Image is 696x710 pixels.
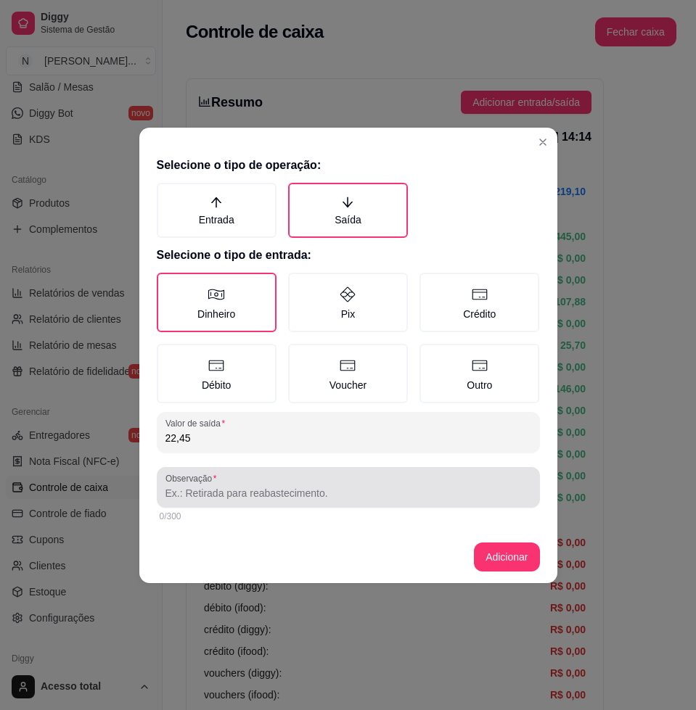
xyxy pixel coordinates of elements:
label: Pix [288,273,408,332]
span: arrow-up [210,196,223,209]
input: Valor de saída [165,431,531,445]
label: Débito [157,344,277,403]
label: Valor de saída [165,417,230,429]
label: Entrada [157,183,277,238]
input: Observação [165,486,531,500]
label: Dinheiro [157,273,277,332]
div: 0/300 [160,511,537,522]
label: Outro [419,344,539,403]
span: arrow-down [341,196,354,209]
button: Close [531,131,554,154]
button: Adicionar [474,542,539,571]
h2: Selecione o tipo de entrada: [157,247,540,264]
h2: Selecione o tipo de operação: [157,157,540,174]
label: Saída [288,183,408,238]
label: Crédito [419,273,539,332]
label: Observação [165,472,221,484]
label: Voucher [288,344,408,403]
